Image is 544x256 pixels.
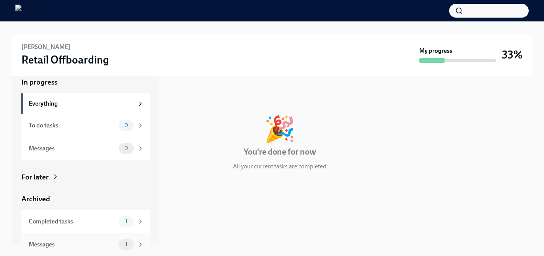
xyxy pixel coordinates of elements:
h3: 33% [502,48,523,62]
a: Completed tasks1 [21,210,150,233]
h3: Retail Offboarding [21,53,109,67]
div: Messages [29,240,116,249]
a: Everything [21,93,150,114]
a: Messages0 [21,137,150,160]
span: 1 [121,241,132,247]
div: In progress [168,88,204,98]
div: 🎉 [264,116,295,142]
span: 1 [121,218,132,224]
strong: My progress [419,47,452,55]
h4: You're done for now [244,146,316,158]
span: 0 [120,145,133,151]
span: 0 [120,122,133,128]
div: To do tasks [29,121,116,130]
div: Completed tasks [29,217,116,226]
a: For later [21,172,150,182]
a: In progress [21,77,150,87]
div: Everything [29,99,134,108]
a: Archived [21,194,150,204]
h6: [PERSON_NAME] [21,43,70,51]
p: All your current tasks are completed [233,162,326,171]
a: Messages1 [21,233,150,256]
a: To do tasks0 [21,114,150,137]
div: Messages [29,144,116,153]
div: For later [21,172,49,182]
img: Rothy's [15,5,41,17]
